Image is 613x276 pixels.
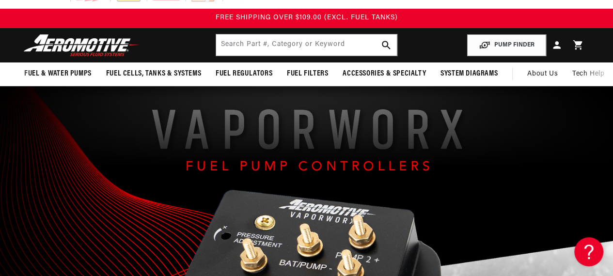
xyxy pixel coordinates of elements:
[216,69,272,79] span: Fuel Regulators
[208,62,280,85] summary: Fuel Regulators
[24,69,92,79] span: Fuel & Water Pumps
[216,14,398,21] span: FREE SHIPPING OVER $109.00 (EXCL. FUEL TANKS)
[106,69,201,79] span: Fuel Cells, Tanks & Systems
[21,34,142,57] img: Aeromotive
[287,69,328,79] span: Fuel Filters
[335,62,433,85] summary: Accessories & Specialty
[216,34,397,56] input: Search by Part Number, Category or Keyword
[440,69,498,79] span: System Diagrams
[99,62,208,85] summary: Fuel Cells, Tanks & Systems
[280,62,335,85] summary: Fuel Filters
[17,62,99,85] summary: Fuel & Water Pumps
[467,34,546,56] button: PUMP FINDER
[572,69,604,79] span: Tech Help
[565,62,612,86] summary: Tech Help
[527,70,558,77] span: About Us
[433,62,505,85] summary: System Diagrams
[520,62,565,86] a: About Us
[343,69,426,79] span: Accessories & Specialty
[376,34,397,56] button: search button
